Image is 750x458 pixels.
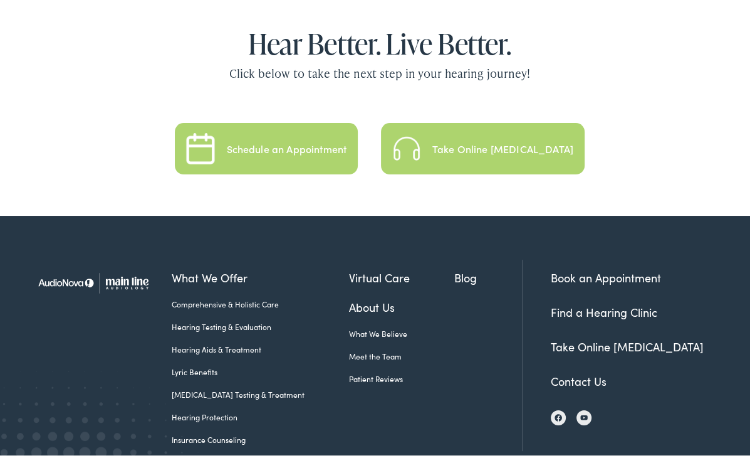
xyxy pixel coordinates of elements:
a: Lyric Benefits [171,363,348,375]
a: Hearing Protection [171,408,348,420]
a: What We Offer [171,266,348,283]
a: Find a Hearing Clinic [551,301,657,317]
a: Blog [454,266,521,283]
img: Take an Online Hearing Test [391,130,422,161]
a: About Us [349,296,454,312]
a: Hearing Testing & Evaluation [171,318,348,329]
div: Schedule an Appointment [226,141,346,151]
img: Main Line Audiology [30,257,162,303]
a: Contact Us [551,370,607,386]
a: Take an Online Hearing Test Take Online [MEDICAL_DATA] [381,120,585,171]
a: Virtual Care [349,266,454,283]
a: Hearing Aids & Treatment [171,341,348,352]
a: Meet the Team [349,348,454,359]
img: Schedule an Appointment [185,130,216,161]
a: Insurance Counseling [171,431,348,442]
img: Facebook icon, indicating the presence of the site or brand on the social media platform. [555,411,562,418]
a: Schedule an Appointment Schedule an Appointment [175,120,357,171]
a: Take Online [MEDICAL_DATA] [551,336,704,351]
img: YouTube [580,411,588,418]
a: [MEDICAL_DATA] Testing & Treatment [171,386,348,397]
a: Patient Reviews [349,370,454,381]
a: What We Believe [349,325,454,336]
div: Take Online [MEDICAL_DATA] [432,141,573,151]
a: Comprehensive & Holistic Care [171,296,348,307]
a: Book an Appointment [551,267,661,282]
